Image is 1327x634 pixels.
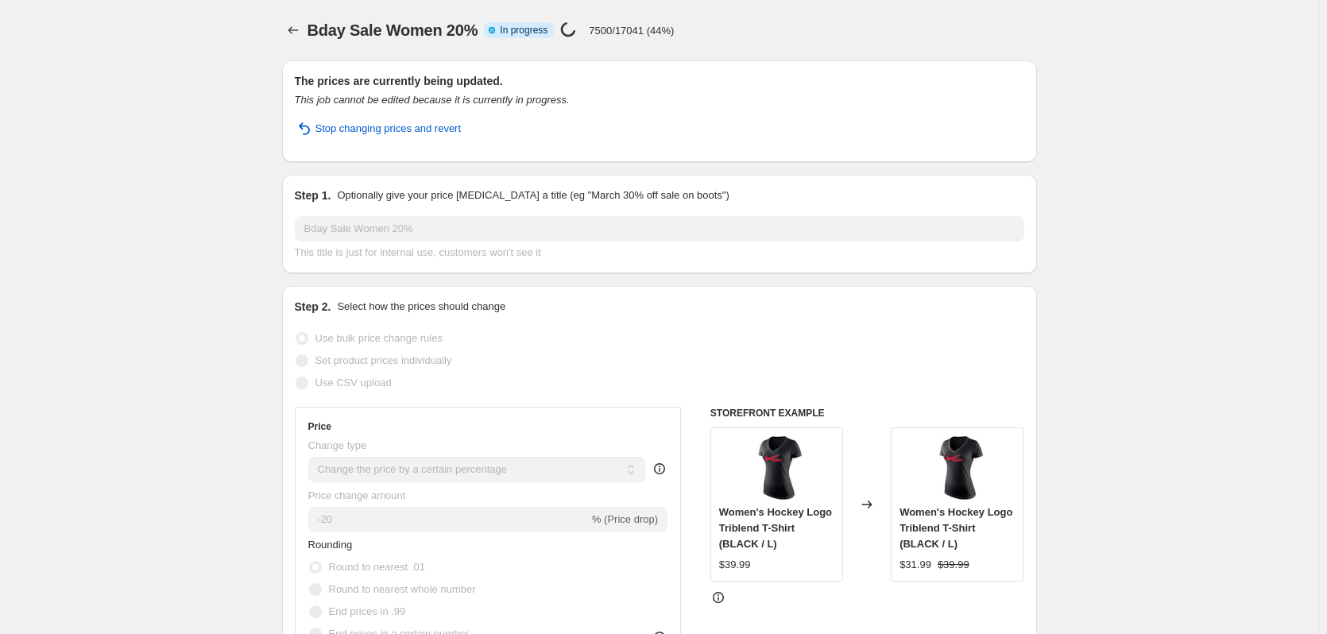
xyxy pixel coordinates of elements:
div: $31.99 [899,557,931,573]
p: Select how the prices should change [337,299,505,315]
span: Round to nearest whole number [329,583,476,595]
img: ECOMM1_12f770fd-d992-4935-9c94-ee2046c6f204_80x.jpg [926,436,989,500]
span: Use CSV upload [315,377,392,389]
i: This job cannot be edited because it is currently in progress. [295,94,570,106]
span: Price change amount [308,489,406,501]
span: In progress [500,24,547,37]
span: % (Price drop) [592,513,658,525]
span: Women's Hockey Logo Triblend T-Shirt (BLACK / L) [719,506,832,550]
span: Change type [308,439,367,451]
input: 30% off holiday sale [295,216,1024,242]
h2: The prices are currently being updated. [295,73,1024,89]
p: 7500/17041 (44%) [589,25,674,37]
p: Optionally give your price [MEDICAL_DATA] a title (eg "March 30% off sale on boots") [337,187,729,203]
span: Round to nearest .01 [329,561,425,573]
div: help [652,461,667,477]
input: -15 [308,507,589,532]
span: Bday Sale Women 20% [308,21,478,39]
button: Stop changing prices and revert [285,116,471,141]
img: ECOMM1_12f770fd-d992-4935-9c94-ee2046c6f204_80x.jpg [745,436,808,500]
span: This title is just for internal use, customers won't see it [295,246,541,258]
span: Women's Hockey Logo Triblend T-Shirt (BLACK / L) [899,506,1012,550]
h3: Price [308,420,331,433]
h2: Step 2. [295,299,331,315]
h6: STOREFRONT EXAMPLE [710,407,1024,419]
span: End prices in .99 [329,605,406,617]
strike: $39.99 [938,557,969,573]
button: Price change jobs [282,19,304,41]
span: Use bulk price change rules [315,332,443,344]
h2: Step 1. [295,187,331,203]
div: $39.99 [719,557,751,573]
span: Stop changing prices and revert [315,121,462,137]
span: Rounding [308,539,353,551]
span: Set product prices individually [315,354,452,366]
